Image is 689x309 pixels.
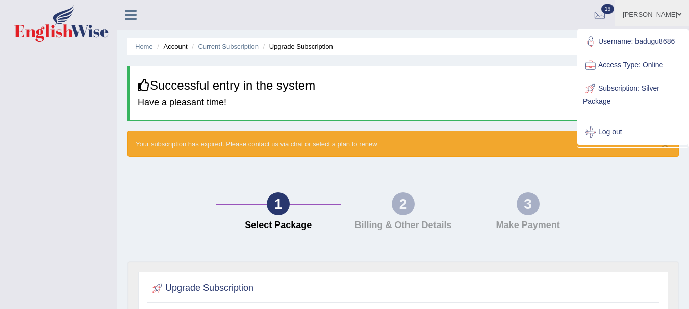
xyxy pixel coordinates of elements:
h2: Upgrade Subscription [150,280,253,296]
div: 2 [392,192,415,215]
a: Subscription: Silver Package [578,77,688,111]
div: 1 [267,192,290,215]
button: × [662,139,668,150]
h4: Select Package [221,220,336,231]
a: Access Type: Online [578,53,688,77]
li: Upgrade Subscription [261,42,333,51]
a: Log out [578,121,688,144]
h4: Have a pleasant time! [138,98,671,108]
div: Your subscription has expired. Please contact us via chat or select a plan to renew [127,131,679,157]
li: Account [155,42,187,51]
a: Current Subscription [198,43,259,50]
h4: Make Payment [471,220,585,231]
h3: Successful entry in the system [138,79,671,92]
span: 16 [601,4,614,14]
h4: Billing & Other Details [346,220,461,231]
a: Username: badugu8686 [578,30,688,53]
a: Home [135,43,153,50]
div: 3 [517,192,540,215]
